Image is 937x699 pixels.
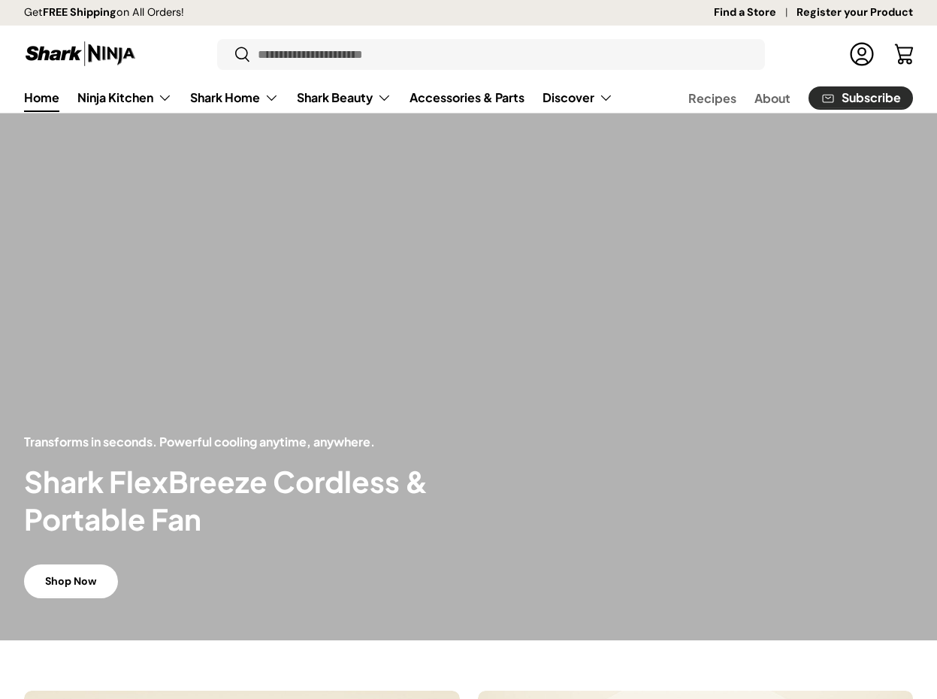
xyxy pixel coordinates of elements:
[24,83,59,112] a: Home
[714,5,796,21] a: Find a Store
[652,83,913,113] nav: Secondary
[24,463,469,539] h2: Shark FlexBreeze Cordless & Portable Fan
[754,83,790,113] a: About
[288,83,400,113] summary: Shark Beauty
[43,5,116,19] strong: FREE Shipping
[809,86,913,110] a: Subscribe
[297,83,391,113] a: Shark Beauty
[24,433,469,451] p: Transforms in seconds. Powerful cooling anytime, anywhere.
[842,92,901,104] span: Subscribe
[68,83,181,113] summary: Ninja Kitchen
[24,39,137,68] img: Shark Ninja Philippines
[77,83,172,113] a: Ninja Kitchen
[190,83,279,113] a: Shark Home
[181,83,288,113] summary: Shark Home
[410,83,524,112] a: Accessories & Parts
[24,564,118,598] a: Shop Now
[688,83,736,113] a: Recipes
[533,83,622,113] summary: Discover
[543,83,613,113] a: Discover
[24,83,613,113] nav: Primary
[796,5,913,21] a: Register your Product
[24,5,184,21] p: Get on All Orders!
